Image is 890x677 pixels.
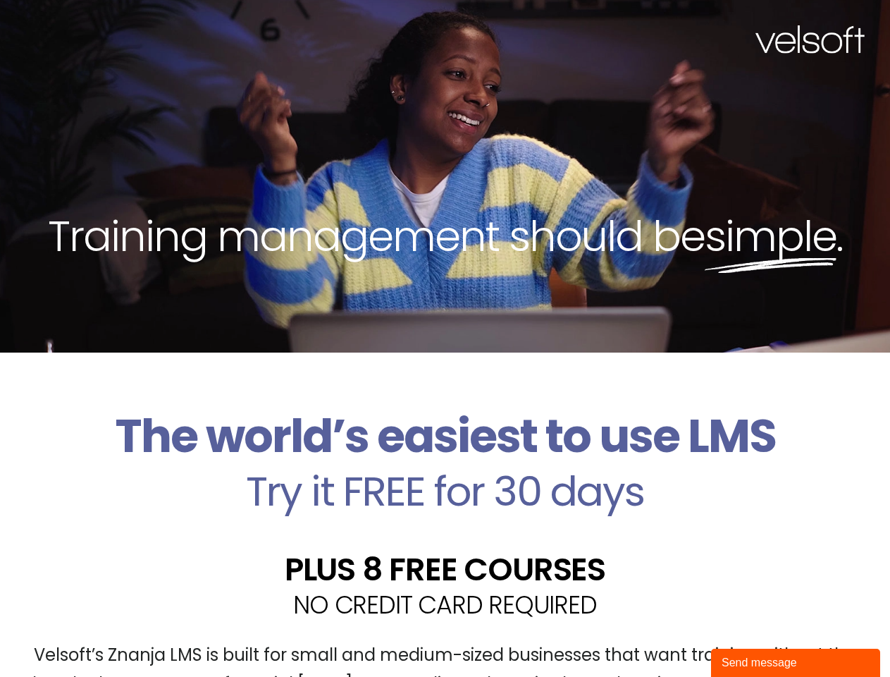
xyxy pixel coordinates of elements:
[705,207,836,266] span: simple
[711,646,883,677] iframe: chat widget
[11,471,879,512] h2: Try it FREE for 30 days
[11,592,879,617] h2: NO CREDIT CARD REQUIRED
[11,554,879,585] h2: PLUS 8 FREE COURSES
[25,209,865,264] h2: Training management should be .
[11,409,879,464] h2: The world’s easiest to use LMS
